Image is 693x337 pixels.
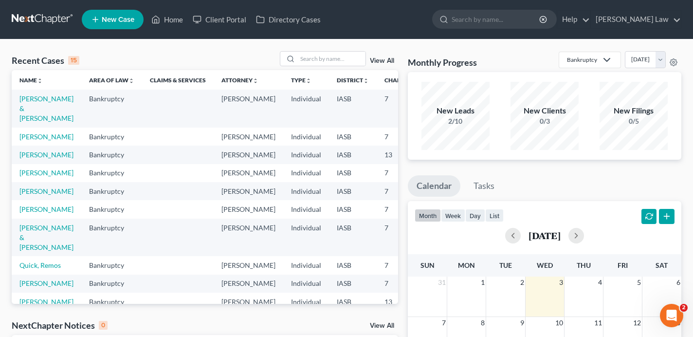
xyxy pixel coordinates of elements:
[283,146,329,164] td: Individual
[591,11,681,28] a: [PERSON_NAME] Law
[12,55,79,66] div: Recent Cases
[214,164,283,182] td: [PERSON_NAME]
[377,128,425,146] td: 7
[377,164,425,182] td: 7
[499,261,512,269] span: Tue
[441,209,465,222] button: week
[377,275,425,293] td: 7
[283,90,329,127] td: Individual
[214,146,283,164] td: [PERSON_NAME]
[370,322,394,329] a: View All
[421,116,490,126] div: 2/10
[480,277,486,288] span: 1
[81,275,142,293] td: Bankruptcy
[458,261,475,269] span: Mon
[102,16,134,23] span: New Case
[420,261,435,269] span: Sun
[519,317,525,329] span: 9
[214,256,283,274] td: [PERSON_NAME]
[329,90,377,127] td: IASB
[377,90,425,127] td: 7
[567,56,597,64] div: Bankruptcy
[19,279,73,287] a: [PERSON_NAME]
[81,90,142,127] td: Bankruptcy
[283,164,329,182] td: Individual
[329,164,377,182] td: IASB
[465,209,485,222] button: day
[465,175,503,197] a: Tasks
[480,317,486,329] span: 8
[329,293,377,311] td: IASB
[558,277,564,288] span: 3
[297,52,365,66] input: Search by name...
[384,76,418,84] a: Chapterunfold_more
[329,128,377,146] td: IASB
[377,293,425,311] td: 13
[675,277,681,288] span: 6
[81,182,142,200] td: Bankruptcy
[537,261,553,269] span: Wed
[81,146,142,164] td: Bankruptcy
[554,317,564,329] span: 10
[19,150,73,159] a: [PERSON_NAME]
[377,200,425,218] td: 7
[593,317,603,329] span: 11
[99,321,108,330] div: 0
[283,200,329,218] td: Individual
[214,219,283,256] td: [PERSON_NAME]
[283,219,329,256] td: Individual
[329,200,377,218] td: IASB
[441,317,447,329] span: 7
[81,128,142,146] td: Bankruptcy
[408,56,477,68] h3: Monthly Progress
[618,261,628,269] span: Fri
[519,277,525,288] span: 2
[370,57,394,64] a: View All
[19,298,73,306] a: [PERSON_NAME]
[329,256,377,274] td: IASB
[283,275,329,293] td: Individual
[81,200,142,218] td: Bankruptcy
[188,11,251,28] a: Client Portal
[329,146,377,164] td: IASB
[600,105,668,116] div: New Filings
[656,261,668,269] span: Sat
[283,293,329,311] td: Individual
[485,209,504,222] button: list
[81,164,142,182] td: Bankruptcy
[214,182,283,200] td: [PERSON_NAME]
[577,261,591,269] span: Thu
[600,116,668,126] div: 0/5
[214,200,283,218] td: [PERSON_NAME]
[19,94,73,122] a: [PERSON_NAME] & [PERSON_NAME]
[452,10,541,28] input: Search by name...
[251,11,326,28] a: Directory Cases
[415,209,441,222] button: month
[19,187,73,195] a: [PERSON_NAME]
[19,205,73,213] a: [PERSON_NAME]
[19,168,73,177] a: [PERSON_NAME]
[511,105,579,116] div: New Clients
[306,78,311,84] i: unfold_more
[377,146,425,164] td: 13
[19,132,73,141] a: [PERSON_NAME]
[37,78,43,84] i: unfold_more
[283,182,329,200] td: Individual
[636,277,642,288] span: 5
[214,293,283,311] td: [PERSON_NAME]
[291,76,311,84] a: Typeunfold_more
[89,76,134,84] a: Area of Lawunfold_more
[377,219,425,256] td: 7
[253,78,258,84] i: unfold_more
[377,256,425,274] td: 7
[329,275,377,293] td: IASB
[632,317,642,329] span: 12
[81,256,142,274] td: Bankruptcy
[363,78,369,84] i: unfold_more
[329,219,377,256] td: IASB
[337,76,369,84] a: Districtunfold_more
[283,128,329,146] td: Individual
[68,56,79,65] div: 15
[529,230,561,241] h2: [DATE]
[221,76,258,84] a: Attorneyunfold_more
